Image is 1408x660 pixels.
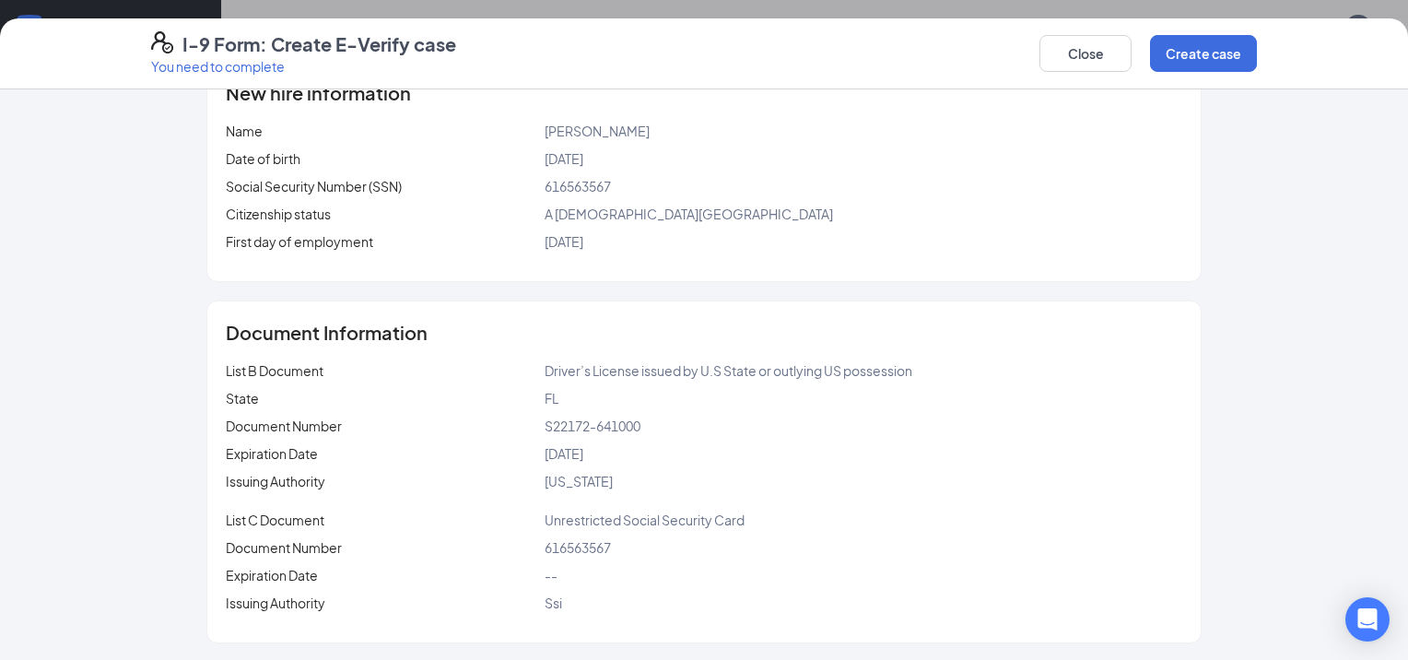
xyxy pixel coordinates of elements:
span: -- [545,567,557,583]
span: Document Information [226,324,428,342]
span: Name [226,123,263,139]
span: Issuing Authority [226,595,325,611]
span: [DATE] [545,150,583,167]
span: Ssi [545,595,562,611]
span: [US_STATE] [545,473,613,489]
span: S22172-641000 [545,418,640,434]
span: A [DEMOGRAPHIC_DATA][GEOGRAPHIC_DATA] [545,206,833,222]
button: Create case [1150,35,1257,72]
span: Citizenship status [226,206,331,222]
h4: I-9 Form: Create E-Verify case [182,31,456,57]
span: Expiration Date [226,567,318,583]
span: [DATE] [545,233,583,250]
p: You need to complete [151,57,456,76]
span: List C Document [226,512,324,528]
span: Expiration Date [226,445,318,462]
span: [DATE] [545,445,583,462]
span: FL [545,390,558,407]
span: Issuing Authority [226,473,325,489]
span: Social Security Number (SSN) [226,178,402,194]
span: List B Document [226,362,323,379]
span: Document Number [226,539,342,556]
span: 616563567 [545,539,611,556]
span: 616563567 [545,178,611,194]
span: Unrestricted Social Security Card [545,512,745,528]
svg: FormI9EVerifyIcon [151,31,173,53]
button: Close [1039,35,1132,72]
span: New hire information [226,84,411,102]
span: Document Number [226,418,342,434]
span: Date of birth [226,150,300,167]
span: Driver’s License issued by U.S State or outlying US possession [545,362,912,379]
span: [PERSON_NAME] [545,123,650,139]
span: State [226,390,259,407]
span: First day of employment [226,233,373,250]
div: Open Intercom Messenger [1345,597,1390,642]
